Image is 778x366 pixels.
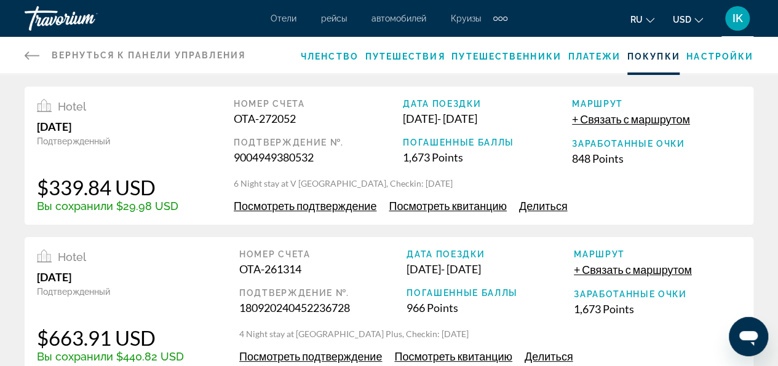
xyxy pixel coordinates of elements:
button: User Menu [721,6,753,31]
div: Заработанные очки [572,139,741,149]
div: 180920240452236728 [239,301,407,314]
div: Погашенные баллы [407,288,574,298]
div: [DATE] - [DATE] [403,112,572,125]
span: ru [630,15,643,25]
iframe: Кнопка запуска окна обмена сообщениями [729,317,768,356]
button: + Связать с маршрутом [574,262,692,277]
div: OTA-272052 [234,112,403,125]
a: Настройки [686,52,753,61]
a: Вернуться к панели управления [25,37,245,74]
span: IK [732,12,743,25]
div: $663.91 USD [37,325,184,350]
button: Change currency [673,10,703,28]
button: + Связать с маршрутом [572,112,690,127]
span: Hotel [58,251,86,263]
a: Отели [271,14,296,23]
div: OTA-261314 [239,262,407,276]
div: Маршрут [574,249,741,259]
div: Дата поездки [407,249,574,259]
span: Посмотреть квитанцию [394,349,512,363]
span: Делиться [525,349,573,363]
div: Номер счета [234,99,403,109]
div: Дата поездки [403,99,572,109]
div: Вы сохранили $440.82 USD [37,350,184,363]
a: автомобилей [371,14,426,23]
span: Посмотреть квитанцию [389,199,507,212]
div: [DATE] [37,270,184,284]
a: Платежи [568,52,621,61]
div: Подтверждение №. [239,288,407,298]
a: Покупки [627,52,680,61]
div: $339.84 USD [37,175,178,200]
span: Вернуться к панели управления [52,50,245,60]
div: 966 Points [407,301,574,314]
a: Путешествия [365,52,445,61]
span: Посмотреть подтверждение [239,349,382,363]
div: Подтвержденный [37,287,184,297]
div: Подтверждение №. [234,138,403,147]
div: 9004949380532 [234,150,403,164]
button: Change language [630,10,654,28]
a: Членство [301,52,359,61]
button: Extra navigation items [493,9,507,28]
span: Посмотреть подтверждение [234,199,376,212]
div: Погашенные баллы [403,138,572,147]
span: USD [673,15,691,25]
div: Подтвержденный [37,136,178,146]
a: Круизы [451,14,481,23]
a: Travorium [25,2,148,34]
p: 6 Night stay at V [GEOGRAPHIC_DATA], Checkin: [DATE] [234,177,741,190]
div: 1,673 Points [574,302,741,316]
p: 4 Night stay at [GEOGRAPHIC_DATA] Plus, Checkin: [DATE] [239,328,741,340]
div: [DATE] - [DATE] [407,262,574,276]
span: Делиться [519,199,568,212]
div: [DATE] [37,120,178,133]
div: Вы сохранили $29.98 USD [37,200,178,212]
div: Номер счета [239,249,407,259]
div: 1,673 Points [403,150,572,164]
div: 848 Points [572,152,741,165]
span: + Связать с маршрутом [574,263,692,276]
div: Маршрут [572,99,741,109]
a: рейсы [321,14,347,23]
span: Hotel [58,100,86,113]
div: Заработанные очки [574,289,741,299]
span: + Связать с маршрутом [572,112,690,126]
a: Путешественники [451,52,562,61]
